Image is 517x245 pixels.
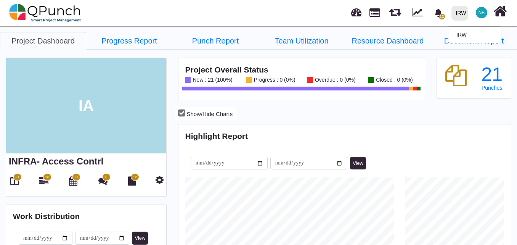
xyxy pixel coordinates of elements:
i: Calendar [69,176,77,185]
div: Notification [432,6,445,19]
h4: Work Distribution [13,211,160,221]
a: Progress Report [86,32,172,50]
button: Show/Hide Charts [175,107,236,121]
a: bell fill12 [430,0,448,24]
button: View [132,232,148,245]
li: INFRA- Access Contrl [258,32,345,49]
i: Document Library [128,176,136,185]
span: Projects [369,5,380,17]
span: Show/Hide Charts [186,111,233,117]
a: IRW [448,29,501,40]
i: Project Settings [156,175,164,184]
a: 21 Punches [480,65,504,91]
div: IRW [456,6,466,20]
span: 12 [439,14,445,19]
a: Team Utilization [258,32,345,50]
span: NB [478,10,485,15]
div: Closed : 0 (0%) [374,77,413,83]
span: 21 [74,175,78,180]
i: Gantt [39,176,48,185]
a: IRW [448,0,471,26]
button: View [350,157,366,170]
img: qpunch-sp.fa6292f.png [9,2,81,24]
div: IA [6,58,166,153]
div: New : 21 (100%) [191,77,232,83]
a: Resource Dashboard [345,32,431,50]
span: Punches [482,85,502,91]
h4: Highlight Report [185,131,504,141]
span: Nabiha Batool [476,7,487,18]
a: 28 [39,179,48,185]
a: Punch Report [172,32,258,50]
i: Punch Discussion [98,176,108,185]
svg: bell fill [434,9,442,17]
div: Dynamic Report [408,0,430,26]
span: Dashboard [351,5,361,16]
i: Home [493,4,507,19]
div: Overdue : 0 (0%) [313,77,356,83]
i: Board [10,176,19,185]
a: Document Report [431,32,517,50]
div: Progress : 0 (0%) [252,77,295,83]
span: 21 [15,175,19,180]
a: INFRA- Access Contrl [9,156,103,166]
a: NB [471,0,492,25]
ul: IRW [448,26,501,43]
span: 28 [45,175,49,180]
span: 0 [105,175,107,180]
span: Releases [389,4,401,16]
div: 21 [480,65,504,84]
span: 12 [133,175,137,180]
h4: Project Overall Status [185,65,418,74]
